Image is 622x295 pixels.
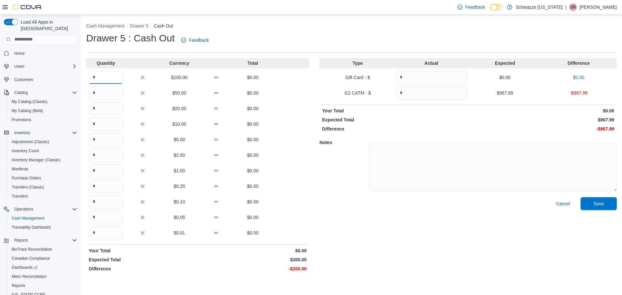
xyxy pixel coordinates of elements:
button: Cash Management [86,23,124,28]
p: -$967.99 [469,126,614,132]
span: Reports [12,236,77,244]
a: Traceabilty Dashboard [9,223,53,231]
span: Feedback [189,37,209,43]
input: Quantity [89,226,123,239]
button: Inventory Count [6,146,80,155]
span: Users [14,64,24,69]
button: Users [1,62,80,71]
span: Metrc Reconciliation [12,274,47,279]
button: My Catalog (Beta) [6,106,80,115]
input: Dark Mode [490,4,504,11]
p: $0.00 [469,74,540,81]
p: $10.00 [162,121,196,127]
p: -$967.99 [543,90,614,96]
a: Adjustments (Classic) [9,138,52,146]
a: Reports [9,282,28,289]
input: Quantity [396,71,467,84]
input: Quantity [89,195,123,208]
button: Adjustments (Classic) [6,137,80,146]
p: Expected Total [322,117,467,123]
span: Manifests [12,166,28,172]
a: My Catalog (Beta) [9,107,46,115]
p: $0.00 [236,74,270,81]
button: Inventory [12,129,33,137]
a: Dashboards [9,264,40,271]
p: Actual [396,60,467,66]
a: Home [12,50,27,57]
p: $0.00 [236,90,270,96]
button: Cash Out [154,23,173,28]
span: Load All Apps in [GEOGRAPHIC_DATA] [18,19,77,32]
input: Quantity [89,149,123,162]
span: My Catalog (Classic) [12,99,48,104]
span: Inventory [12,129,77,137]
span: Feedback [465,4,485,10]
h5: Notes [319,136,368,149]
h1: Drawer 5 : Cash Out [86,32,175,45]
button: Customers [1,75,80,84]
button: Manifests [6,165,80,174]
p: Type [322,60,393,66]
a: My Catalog (Classic) [9,98,50,106]
span: Cash Management [12,216,44,221]
a: Feedback [455,1,488,14]
input: Quantity [89,180,123,193]
p: $2.00 [162,152,196,158]
p: Your Total [322,108,467,114]
p: $0.10 [162,199,196,205]
span: Adjustments (Classic) [12,139,49,144]
span: Customers [12,75,77,84]
p: $967.99 [469,117,614,123]
p: $5.00 [162,136,196,143]
p: Gift Card - $ [322,74,393,81]
p: $0.25 [162,183,196,189]
span: Inventory Manager (Classic) [12,157,60,163]
p: Difference [543,60,614,66]
a: Promotions [9,116,34,124]
a: Transfers [9,192,30,200]
span: BioTrack Reconciliation [12,247,52,252]
span: Purchase Orders [12,176,41,181]
a: Inventory Count [9,147,42,155]
button: Drawer 5 [130,23,148,28]
span: Inventory [14,130,30,135]
span: BioTrack Reconciliation [9,245,77,253]
input: Quantity [396,86,467,99]
span: Operations [12,205,77,213]
span: Home [12,49,77,57]
img: Cova [13,4,42,10]
button: Promotions [6,115,80,124]
span: My Catalog (Beta) [12,108,43,113]
span: Transfers (Classic) [9,183,77,191]
input: Quantity [89,71,123,84]
a: Transfers (Classic) [9,183,47,191]
span: Manifests [9,165,77,173]
span: Metrc Reconciliation [9,273,77,280]
button: Save [581,197,617,210]
span: Adjustments (Classic) [9,138,77,146]
p: Expected Total [89,256,196,263]
button: Inventory [1,128,80,137]
p: Difference [89,266,196,272]
button: Operations [1,205,80,214]
p: $1.00 [162,167,196,174]
p: $0.00 [236,230,270,236]
span: Reports [12,283,25,288]
a: Canadian Compliance [9,255,52,262]
span: Transfers [12,194,28,199]
button: Users [12,62,27,70]
p: $0.00 [469,108,614,114]
span: Transfers [9,192,77,200]
a: Dashboards [6,263,80,272]
nav: An example of EuiBreadcrumbs [86,23,617,30]
button: Metrc Reconciliation [6,272,80,281]
button: Reports [1,236,80,245]
a: BioTrack Reconciliation [9,245,55,253]
a: Feedback [179,34,211,47]
span: Catalog [12,89,77,96]
a: Metrc Reconciliation [9,273,49,280]
p: $0.00 [236,105,270,112]
span: My Catalog (Classic) [9,98,77,106]
span: Save [593,200,604,207]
